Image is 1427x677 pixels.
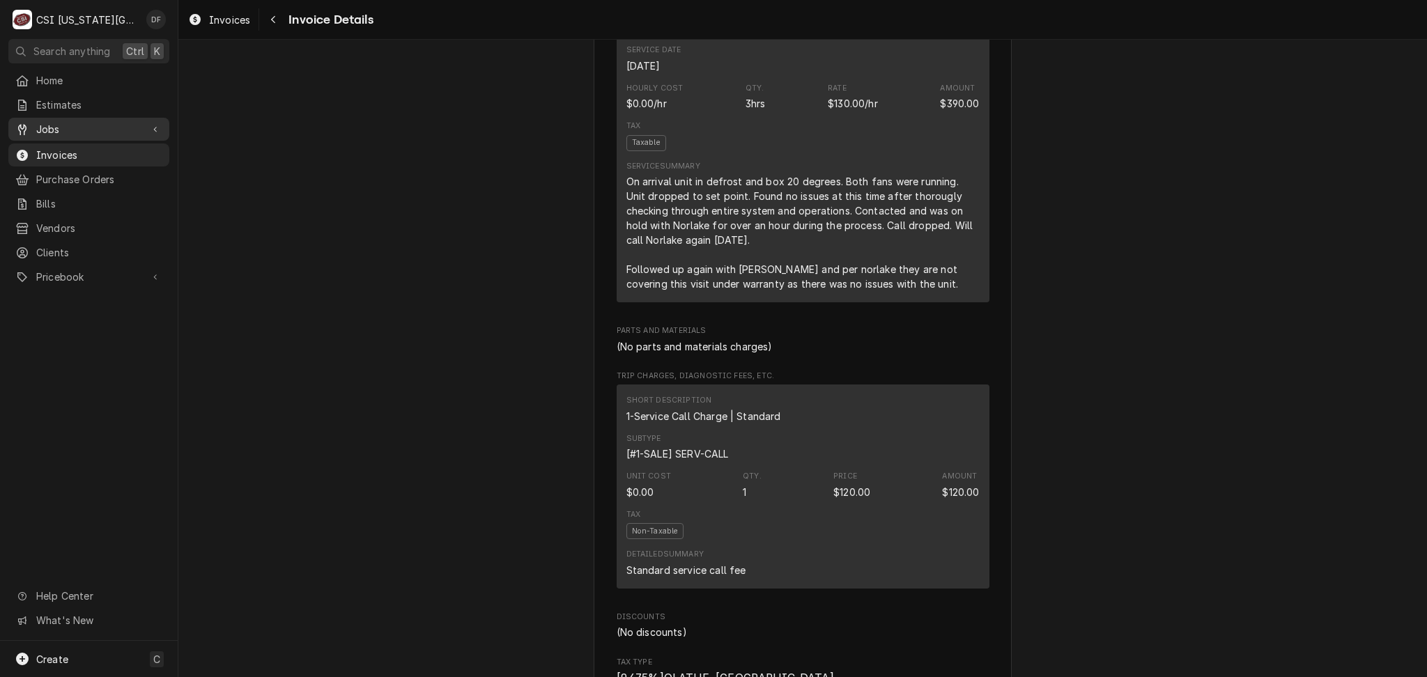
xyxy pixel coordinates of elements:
[126,44,144,59] span: Ctrl
[13,10,32,29] div: CSI Kansas City's Avatar
[942,471,977,482] div: Amount
[942,485,979,499] div: Amount
[183,8,256,31] a: Invoices
[626,549,704,560] div: Detailed Summary
[36,172,162,187] span: Purchase Orders
[36,245,162,260] span: Clients
[942,471,979,499] div: Amount
[8,39,169,63] button: Search anythingCtrlK
[617,612,989,639] div: Discounts
[8,609,169,632] a: Go to What's New
[626,83,684,111] div: Cost
[36,653,68,665] span: Create
[828,83,878,111] div: Price
[209,13,250,27] span: Invoices
[626,409,781,423] div: Short Description
[828,96,878,111] div: Price
[626,509,640,520] div: Tax
[626,161,700,172] div: Service Summary
[8,217,169,240] a: Vendors
[626,59,661,73] div: Service Date
[36,13,139,27] div: CSI [US_STATE][GEOGRAPHIC_DATA]
[743,485,746,499] div: Quantity
[617,384,989,595] div: Trip Charges, Diagnostic Fees, etc. List
[262,8,284,31] button: Navigate back
[36,122,141,137] span: Jobs
[626,45,681,72] div: Service Date
[626,45,681,56] div: Service Date
[940,96,979,111] div: Amount
[746,83,766,111] div: Quantity
[146,10,166,29] div: David Fannin's Avatar
[833,485,870,499] div: Price
[828,83,847,94] div: Rate
[36,270,141,284] span: Pricebook
[940,83,979,111] div: Amount
[626,433,729,461] div: Subtype
[146,10,166,29] div: DF
[8,168,169,191] a: Purchase Orders
[36,613,161,628] span: What's New
[743,471,762,499] div: Quantity
[33,44,110,59] span: Search anything
[746,96,766,111] div: Quantity
[36,98,162,112] span: Estimates
[746,83,764,94] div: Qty.
[626,395,712,406] div: Short Description
[626,120,640,132] div: Tax
[13,10,32,29] div: C
[284,10,373,29] span: Invoice Details
[617,371,989,594] div: Trip Charges, Diagnostic Fees, etc.
[617,625,989,639] div: Discounts List
[36,221,162,235] span: Vendors
[626,83,684,94] div: Hourly Cost
[8,143,169,166] a: Invoices
[153,652,160,667] span: C
[940,83,975,94] div: Amount
[833,471,870,499] div: Price
[626,563,746,577] div: Standard service call fee
[626,485,654,499] div: Cost
[36,148,162,162] span: Invoices
[8,584,169,607] a: Go to Help Center
[617,612,989,623] span: Discounts
[626,135,666,151] span: Taxable
[626,446,729,461] div: Subtype
[743,471,762,482] div: Qty.
[833,471,857,482] div: Price
[36,73,162,88] span: Home
[617,339,989,354] div: Parts and Materials List
[154,44,160,59] span: K
[36,589,161,603] span: Help Center
[626,433,661,444] div: Subtype
[8,265,169,288] a: Go to Pricebook
[617,657,989,668] span: Tax Type
[617,384,989,589] div: Line Item
[626,174,980,291] div: On arrival unit in defrost and box 20 degrees. Both fans were running. Unit dropped to set point....
[626,471,671,499] div: Cost
[617,371,989,382] span: Trip Charges, Diagnostic Fees, etc.
[617,325,989,353] div: Parts and Materials
[626,471,671,482] div: Unit Cost
[8,192,169,215] a: Bills
[8,93,169,116] a: Estimates
[617,325,989,336] span: Parts and Materials
[36,196,162,211] span: Bills
[626,395,781,423] div: Short Description
[8,241,169,264] a: Clients
[626,96,667,111] div: Cost
[626,523,684,539] span: Non-Taxable
[8,69,169,92] a: Home
[8,118,169,141] a: Go to Jobs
